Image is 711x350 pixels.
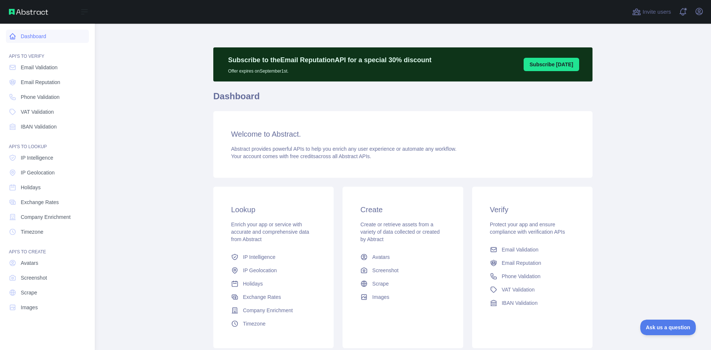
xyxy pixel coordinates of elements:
[243,320,266,327] span: Timezone
[6,44,89,59] div: API'S TO VERIFY
[21,199,59,206] span: Exchange Rates
[372,267,398,274] span: Screenshot
[487,283,578,296] a: VAT Validation
[228,65,431,74] p: Offer expires on September 1st.
[6,240,89,255] div: API'S TO CREATE
[502,273,541,280] span: Phone Validation
[243,293,281,301] span: Exchange Rates
[231,204,316,215] h3: Lookup
[243,267,277,274] span: IP Geolocation
[524,58,579,71] button: Subscribe [DATE]
[372,280,388,287] span: Scrape
[21,169,55,176] span: IP Geolocation
[21,154,53,161] span: IP Intelligence
[6,30,89,43] a: Dashboard
[6,196,89,209] a: Exchange Rates
[228,317,319,330] a: Timezone
[6,210,89,224] a: Company Enrichment
[6,286,89,299] a: Scrape
[642,8,671,16] span: Invite users
[228,250,319,264] a: IP Intelligence
[231,153,371,159] span: Your account comes with across all Abstract APIs.
[6,271,89,284] a: Screenshot
[6,151,89,164] a: IP Intelligence
[502,246,538,253] span: Email Validation
[21,79,60,86] span: Email Reputation
[6,90,89,104] a: Phone Validation
[6,61,89,74] a: Email Validation
[9,9,48,15] img: Abstract API
[487,296,578,310] a: IBAN Validation
[357,264,448,277] a: Screenshot
[228,290,319,304] a: Exchange Rates
[487,243,578,256] a: Email Validation
[6,181,89,194] a: Holidays
[21,289,37,296] span: Scrape
[21,274,47,281] span: Screenshot
[372,253,390,261] span: Avatars
[228,304,319,317] a: Company Enrichment
[6,166,89,179] a: IP Geolocation
[231,129,575,139] h3: Welcome to Abstract.
[21,228,43,236] span: Timezone
[6,256,89,270] a: Avatars
[631,6,672,18] button: Invite users
[360,204,445,215] h3: Create
[21,304,38,311] span: Images
[360,221,440,242] span: Create or retrieve assets from a variety of data collected or created by Abtract
[490,221,565,235] span: Protect your app and ensure compliance with verification APIs
[490,204,575,215] h3: Verify
[372,293,389,301] span: Images
[21,64,57,71] span: Email Validation
[21,259,38,267] span: Avatars
[502,286,535,293] span: VAT Validation
[21,93,60,101] span: Phone Validation
[640,320,696,335] iframe: Toggle Customer Support
[487,270,578,283] a: Phone Validation
[290,153,316,159] span: free credits
[357,250,448,264] a: Avatars
[243,280,263,287] span: Holidays
[228,55,431,65] p: Subscribe to the Email Reputation API for a special 30 % discount
[6,301,89,314] a: Images
[213,90,592,108] h1: Dashboard
[6,135,89,150] div: API'S TO LOOKUP
[487,256,578,270] a: Email Reputation
[21,184,41,191] span: Holidays
[243,253,276,261] span: IP Intelligence
[6,120,89,133] a: IBAN Validation
[243,307,293,314] span: Company Enrichment
[231,221,309,242] span: Enrich your app or service with accurate and comprehensive data from Abstract
[21,123,57,130] span: IBAN Validation
[357,290,448,304] a: Images
[502,299,538,307] span: IBAN Validation
[6,76,89,89] a: Email Reputation
[502,259,541,267] span: Email Reputation
[21,108,54,116] span: VAT Validation
[21,213,71,221] span: Company Enrichment
[357,277,448,290] a: Scrape
[228,277,319,290] a: Holidays
[6,105,89,119] a: VAT Validation
[228,264,319,277] a: IP Geolocation
[6,225,89,239] a: Timezone
[231,146,457,152] span: Abstract provides powerful APIs to help you enrich any user experience or automate any workflow.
